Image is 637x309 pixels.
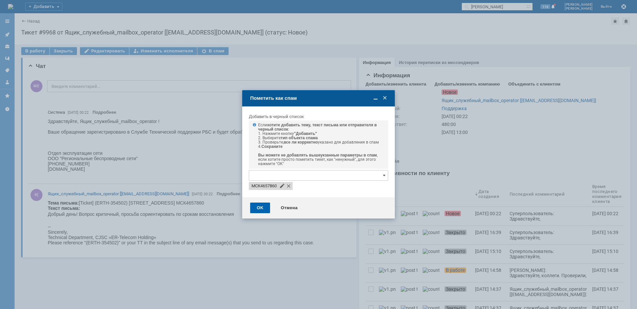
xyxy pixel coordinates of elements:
[284,140,318,145] strong: все ли корректно
[249,120,388,169] div: Если : 1. Нажмите кнопку 2. Выберите 3. Проверьте, указано для добавления в спам 4. , если хотите...
[294,131,317,136] strong: "Добавить"
[249,114,388,119] div: Добавить в черный список
[250,95,388,101] div: Пометить как спам
[258,153,377,157] strong: Вы можете не добавлять вышеукзанные параметры в спам
[382,95,388,101] span: Закрыть
[258,123,377,132] strong: хотите добавить тему, текст письма или отправителя в черный список
[372,95,379,101] span: Свернуть (Ctrl + M)
[281,136,318,140] strong: тип объекта спама
[251,183,277,189] span: МСК4657860
[261,144,283,149] strong: Сохраните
